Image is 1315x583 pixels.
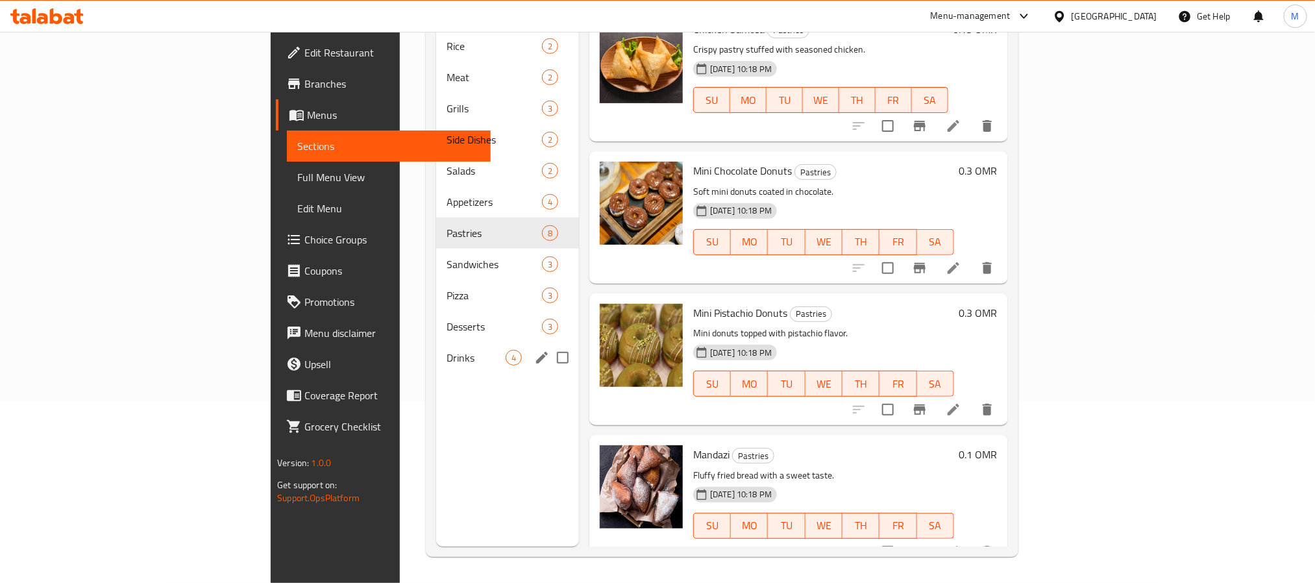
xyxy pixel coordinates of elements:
span: Pastries [733,449,774,464]
div: items [542,256,558,272]
a: Edit menu item [946,544,961,560]
span: Drinks [447,350,506,366]
div: Side Dishes2 [436,124,579,155]
span: 1.0.0 [312,454,332,471]
span: 4 [506,352,521,364]
span: SA [917,91,943,110]
div: Pizza3 [436,280,579,311]
span: SU [699,91,725,110]
span: TU [773,516,800,535]
button: MO [731,513,768,539]
span: SA [922,516,949,535]
span: FR [881,91,907,110]
span: Edit Restaurant [304,45,480,60]
a: Grocery Checklist [276,411,490,442]
img: Mini Chocolate Donuts [600,162,683,245]
span: Mini Pistachio Donuts [693,303,787,323]
button: SU [693,87,730,113]
span: Pastries [795,165,836,180]
span: Coverage Report [304,388,480,403]
span: Pastries [791,306,831,321]
div: items [542,132,558,147]
a: Edit menu item [946,260,961,276]
span: SU [699,375,726,393]
button: SU [693,513,731,539]
img: Mini Pistachio Donuts [600,304,683,387]
span: Select to update [874,396,902,423]
span: 2 [543,165,558,177]
p: Crispy pastry stuffed with seasoned chicken. [693,42,948,58]
span: Edit Menu [297,201,480,216]
span: 3 [543,321,558,333]
button: delete [972,253,1003,284]
button: TU [768,371,805,397]
span: SA [922,375,949,393]
a: Full Menu View [287,162,490,193]
button: TU [768,229,805,255]
button: SA [912,87,948,113]
a: Promotions [276,286,490,317]
div: items [506,350,522,366]
span: TU [772,91,798,110]
span: TH [848,232,874,251]
button: Branch-specific-item [904,394,935,425]
span: TH [844,91,870,110]
span: Upsell [304,356,480,372]
button: SA [917,229,954,255]
h6: 0.3 OMR [959,304,998,322]
span: MO [736,516,763,535]
span: TH [848,516,874,535]
nav: Menu sections [436,25,579,378]
div: Drinks4edit [436,342,579,373]
span: 3 [543,103,558,115]
button: delete [972,536,1003,567]
a: Edit menu item [946,118,961,134]
div: Grills3 [436,93,579,124]
p: Fluffy fried bread with a sweet taste. [693,467,954,484]
span: 8 [543,227,558,240]
button: MO [731,229,768,255]
img: Chicken Samosa [600,20,683,103]
button: Branch-specific-item [904,536,935,567]
button: FR [876,87,912,113]
button: TU [768,513,805,539]
div: Appetizers4 [436,186,579,217]
span: SU [699,232,726,251]
a: Coupons [276,255,490,286]
span: Side Dishes [447,132,542,147]
a: Branches [276,68,490,99]
span: SA [922,232,949,251]
button: TH [842,229,879,255]
div: Pastries [732,448,774,464]
a: Coverage Report [276,380,490,411]
button: FR [879,371,916,397]
div: Desserts3 [436,311,579,342]
div: Pastries [794,164,837,180]
button: delete [972,394,1003,425]
span: Select to update [874,538,902,565]
div: Salads [447,163,542,179]
span: [DATE] 10:18 PM [705,347,777,359]
button: TU [767,87,803,113]
span: Meat [447,69,542,85]
span: Promotions [304,294,480,310]
span: Pizza [447,288,542,303]
div: Sandwiches [447,256,542,272]
span: FR [885,375,911,393]
span: 3 [543,258,558,271]
button: FR [879,513,916,539]
div: items [542,163,558,179]
span: M [1292,9,1299,23]
span: FR [885,516,911,535]
button: SU [693,229,731,255]
div: Sandwiches3 [436,249,579,280]
div: Pastries8 [436,217,579,249]
span: WE [811,375,837,393]
span: Get support on: [277,477,337,493]
button: Branch-specific-item [904,253,935,284]
span: 2 [543,40,558,53]
div: [GEOGRAPHIC_DATA] [1072,9,1157,23]
span: SU [699,516,726,535]
button: TH [839,87,876,113]
button: SA [917,371,954,397]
